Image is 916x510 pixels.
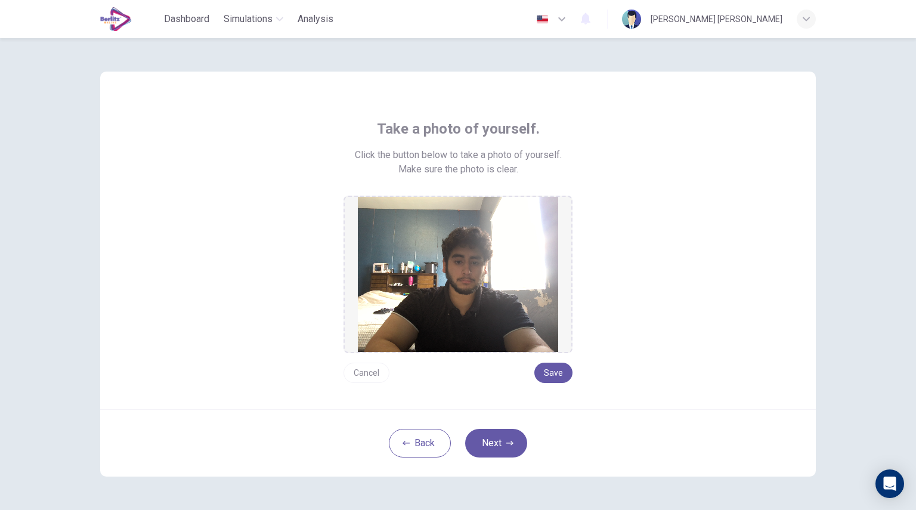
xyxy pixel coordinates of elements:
[355,148,562,162] span: Click the button below to take a photo of yourself.
[622,10,641,29] img: Profile picture
[377,119,540,138] span: Take a photo of yourself.
[219,8,288,30] button: Simulations
[224,12,273,26] span: Simulations
[651,12,782,26] div: [PERSON_NAME] [PERSON_NAME]
[358,197,558,352] img: preview screemshot
[534,363,572,383] button: Save
[535,15,550,24] img: en
[293,8,338,30] button: Analysis
[100,7,159,31] a: EduSynch logo
[298,12,333,26] span: Analysis
[343,363,389,383] button: Cancel
[159,8,214,30] button: Dashboard
[465,429,527,458] button: Next
[100,7,132,31] img: EduSynch logo
[164,12,209,26] span: Dashboard
[398,162,518,177] span: Make sure the photo is clear.
[875,469,904,498] div: Open Intercom Messenger
[389,429,451,458] button: Back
